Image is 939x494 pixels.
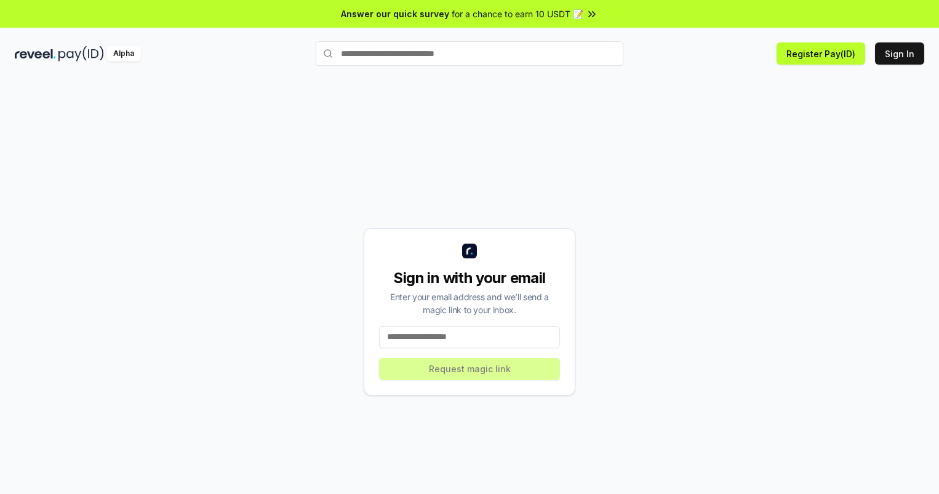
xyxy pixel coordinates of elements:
div: Enter your email address and we’ll send a magic link to your inbox. [379,290,560,316]
button: Register Pay(ID) [777,42,865,65]
img: reveel_dark [15,46,56,62]
button: Sign In [875,42,924,65]
div: Sign in with your email [379,268,560,288]
img: logo_small [462,244,477,258]
img: pay_id [58,46,104,62]
span: for a chance to earn 10 USDT 📝 [452,7,583,20]
span: Answer our quick survey [341,7,449,20]
div: Alpha [106,46,141,62]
